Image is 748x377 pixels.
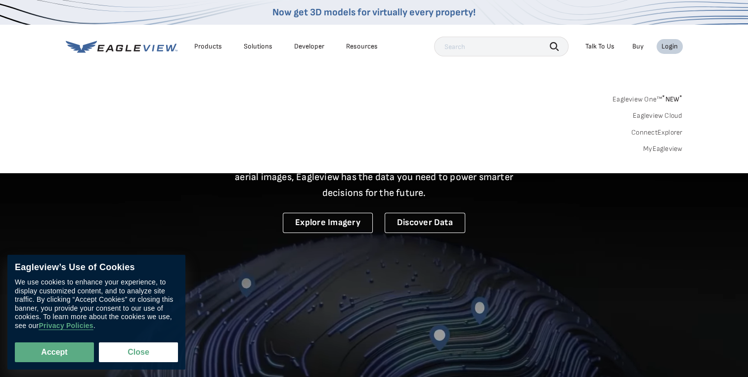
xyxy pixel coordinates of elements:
p: A new era starts here. Built on more than 3.5 billion high-resolution aerial images, Eagleview ha... [223,153,526,201]
div: Login [661,42,678,51]
a: Buy [632,42,644,51]
div: Eagleview’s Use of Cookies [15,262,178,273]
a: Discover Data [385,213,465,233]
div: Talk To Us [585,42,615,51]
div: Solutions [244,42,272,51]
a: Privacy Policies [39,322,93,330]
a: MyEagleview [643,144,683,153]
a: Eagleview One™*NEW* [613,92,683,103]
button: Accept [15,342,94,362]
input: Search [434,37,569,56]
a: Now get 3D models for virtually every property! [272,6,476,18]
div: Products [194,42,222,51]
a: Eagleview Cloud [633,111,683,120]
button: Close [99,342,178,362]
div: We use cookies to enhance your experience, to display customized content, and to analyze site tra... [15,278,178,330]
a: Developer [294,42,324,51]
a: ConnectExplorer [631,128,683,137]
span: NEW [662,95,682,103]
div: Resources [346,42,378,51]
a: Explore Imagery [283,213,373,233]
